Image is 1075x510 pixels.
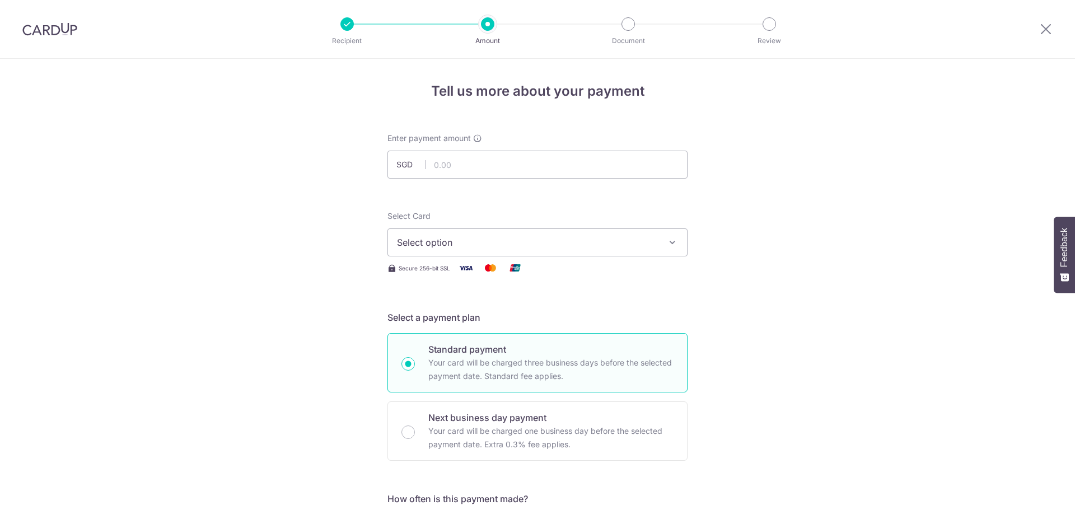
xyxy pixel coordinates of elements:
img: Union Pay [504,261,526,275]
img: CardUp [22,22,77,36]
span: Select option [397,236,658,249]
p: Document [587,35,670,46]
input: 0.00 [387,151,688,179]
span: Feedback [1059,228,1069,267]
img: Visa [455,261,477,275]
span: translation missing: en.payables.payment_networks.credit_card.summary.labels.select_card [387,211,431,221]
button: Select option [387,228,688,256]
p: Review [728,35,811,46]
button: Feedback - Show survey [1054,217,1075,293]
p: Your card will be charged one business day before the selected payment date. Extra 0.3% fee applies. [428,424,674,451]
img: Mastercard [479,261,502,275]
p: Standard payment [428,343,674,356]
p: Amount [446,35,529,46]
p: Recipient [306,35,389,46]
p: Next business day payment [428,411,674,424]
span: SGD [396,159,426,170]
span: Secure 256-bit SSL [399,264,450,273]
p: Your card will be charged three business days before the selected payment date. Standard fee appl... [428,356,674,383]
span: Enter payment amount [387,133,471,144]
h4: Tell us more about your payment [387,81,688,101]
h5: How often is this payment made? [387,492,688,506]
h5: Select a payment plan [387,311,688,324]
